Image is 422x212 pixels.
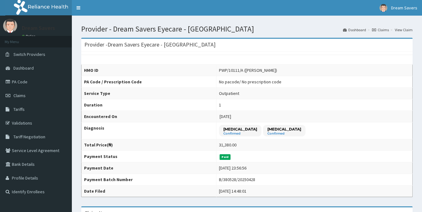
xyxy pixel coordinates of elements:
[219,142,236,148] div: 31,380.00
[220,114,231,119] span: [DATE]
[82,185,216,197] th: Date Filed
[13,65,34,71] span: Dashboard
[380,4,387,12] img: User Image
[22,25,55,31] p: Dream Savers
[84,42,216,47] h3: Provider - Dream Savers Eyecare - [GEOGRAPHIC_DATA]
[82,174,216,185] th: Payment Batch Number
[219,188,246,194] div: [DATE] 14:48:01
[220,154,231,160] span: Paid
[219,165,246,171] div: [DATE] 23:56:56
[395,27,413,32] a: View Claim
[391,5,417,11] span: Dream Savers
[219,67,277,73] div: PWP/10111/A ([PERSON_NAME])
[82,139,216,151] th: Total Price(₦)
[82,111,216,122] th: Encountered On
[82,88,216,99] th: Service Type
[82,122,216,139] th: Diagnosis
[82,162,216,174] th: Payment Date
[13,52,45,57] span: Switch Providers
[219,79,281,85] div: No pacode / No prescription code
[82,76,216,88] th: PA Code / Prescription Code
[223,132,257,135] small: Confirmed
[82,99,216,111] th: Duration
[3,19,17,33] img: User Image
[267,132,301,135] small: Confirmed
[13,134,45,140] span: Tariff Negotiation
[82,65,216,76] th: HMO ID
[223,126,257,132] p: [MEDICAL_DATA]
[267,126,301,132] p: [MEDICAL_DATA]
[22,34,37,38] a: Online
[13,106,25,112] span: Tariffs
[219,176,255,183] div: B/380528/20250428
[219,90,239,96] div: Outpatient
[343,27,366,32] a: Dashboard
[372,27,389,32] a: Claims
[219,102,221,108] div: 1
[81,25,413,33] h1: Provider - Dream Savers Eyecare - [GEOGRAPHIC_DATA]
[82,151,216,162] th: Payment Status
[13,93,26,98] span: Claims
